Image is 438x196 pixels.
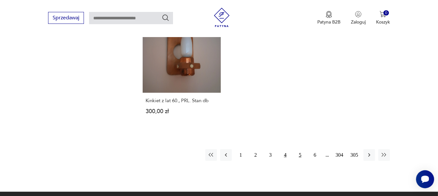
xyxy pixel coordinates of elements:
[162,14,169,22] button: Szukaj
[326,11,332,18] img: Ikona medalu
[250,149,261,161] button: 2
[317,11,341,25] button: Patyna B2B
[317,19,341,25] p: Patyna B2B
[212,8,231,27] img: Patyna - sklep z meblami i dekoracjami vintage
[355,11,362,17] img: Ikonka użytkownika
[351,11,366,25] button: Zaloguj
[235,149,247,161] button: 1
[349,149,360,161] button: 305
[48,12,84,24] button: Sprzedawaj
[334,149,345,161] button: 304
[309,149,321,161] button: 6
[146,109,218,114] p: 300,00 zł
[294,149,306,161] button: 5
[383,10,389,16] div: 0
[48,16,84,21] a: Sprzedawaj
[416,170,434,188] iframe: Smartsupp widget button
[317,11,341,25] a: Ikona medaluPatyna B2B
[280,149,291,161] button: 4
[380,11,386,17] img: Ikona koszyka
[376,19,390,25] p: Koszyk
[143,15,221,127] a: Kinkiet z lat 60., PRL. Stan dbKinkiet z lat 60., PRL. Stan db300,00 zł
[376,11,390,25] button: 0Koszyk
[146,98,218,103] h3: Kinkiet z lat 60., PRL. Stan db
[265,149,276,161] button: 3
[351,19,366,25] p: Zaloguj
